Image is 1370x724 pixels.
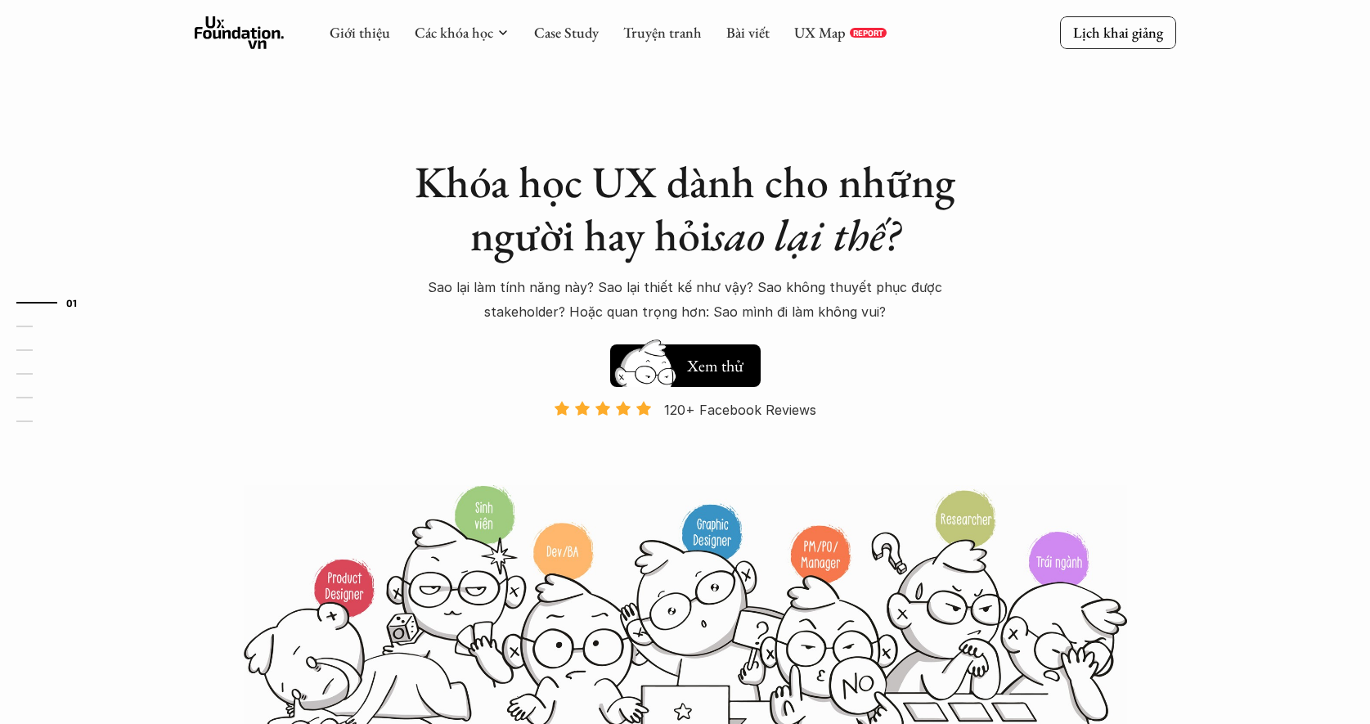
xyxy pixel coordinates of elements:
p: Lịch khai giảng [1073,23,1163,42]
p: REPORT [853,28,883,38]
h1: Khóa học UX dành cho những người hay hỏi [399,155,972,262]
em: sao lại thế? [712,206,900,263]
a: UX Map [794,23,846,42]
p: 120+ Facebook Reviews [664,398,816,422]
a: Truyện tranh [623,23,702,42]
a: Lịch khai giảng [1060,16,1176,48]
a: Bài viết [726,23,770,42]
a: Giới thiệu [330,23,390,42]
a: 120+ Facebook Reviews [540,400,831,483]
a: Xem thử [610,336,761,387]
a: Case Study [534,23,599,42]
h5: Xem thử [687,354,743,377]
p: Sao lại làm tính năng này? Sao lại thiết kế như vậy? Sao không thuyết phục được stakeholder? Hoặc... [399,275,972,325]
a: Các khóa học [415,23,493,42]
a: 01 [16,293,94,313]
a: REPORT [850,28,887,38]
strong: 01 [66,297,78,308]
